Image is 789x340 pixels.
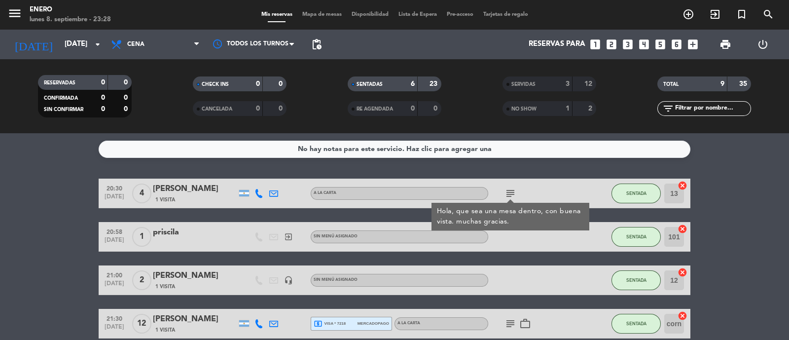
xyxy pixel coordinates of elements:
span: Disponibilidad [347,12,394,17]
div: lunes 8. septiembre - 23:28 [30,15,111,25]
button: SENTADA [611,184,661,203]
i: filter_list [662,103,674,114]
i: work_outline [519,318,531,330]
div: No hay notas para este servicio. Haz clic para agregar una [298,144,492,155]
button: SENTADA [611,314,661,334]
i: arrow_drop_down [92,38,104,50]
span: 20:30 [102,182,127,193]
span: 4 [132,184,151,203]
div: Hola, que sea una mesa dentro, con buena vista. muchas gracias. [437,206,584,227]
span: Pre-acceso [442,12,478,17]
i: exit_to_app [709,8,721,20]
span: Cena [127,41,144,48]
span: CONFIRMADA [44,96,78,101]
strong: 0 [124,106,130,113]
i: turned_in_not [736,8,748,20]
span: Mapa de mesas [297,12,347,17]
span: print [719,38,731,50]
i: looks_two [605,38,618,51]
span: Mis reservas [256,12,297,17]
div: priscila [153,226,237,239]
i: cancel [678,311,687,321]
span: 1 Visita [155,196,175,204]
i: [DATE] [7,34,60,55]
strong: 0 [433,105,439,112]
div: [PERSON_NAME] [153,183,237,195]
strong: 0 [124,94,130,101]
strong: 0 [256,105,260,112]
i: cancel [678,224,687,234]
span: 1 Visita [155,283,175,291]
i: search [762,8,774,20]
span: Sin menú asignado [314,234,358,238]
span: 21:30 [102,312,127,324]
strong: 12 [584,80,594,87]
span: CHECK INS [202,82,229,87]
strong: 3 [566,80,570,87]
span: SENTADA [626,190,646,196]
span: visa * 7218 [314,319,346,328]
strong: 0 [279,105,285,112]
span: A LA CARTA [397,321,420,325]
span: SENTADAS [357,82,383,87]
i: headset_mic [284,276,293,285]
span: mercadopago [358,320,389,327]
button: SENTADA [611,227,661,247]
span: SENTADA [626,277,646,283]
span: RESERVADAS [44,80,75,85]
strong: 1 [566,105,570,112]
strong: 0 [256,80,260,87]
i: looks_3 [621,38,634,51]
span: [DATE] [102,280,127,292]
i: exit_to_app [284,232,293,241]
span: Tarjetas de regalo [478,12,533,17]
strong: 0 [124,79,130,86]
span: SERVIDAS [511,82,536,87]
span: CANCELADA [202,107,232,112]
i: add_box [686,38,699,51]
button: menu [7,6,22,24]
i: looks_5 [654,38,667,51]
strong: 0 [279,80,285,87]
i: looks_one [589,38,602,51]
span: RE AGENDADA [357,107,393,112]
span: [DATE] [102,237,127,248]
span: 1 Visita [155,326,175,334]
button: SENTADA [611,270,661,290]
i: cancel [678,181,687,190]
div: [PERSON_NAME] [153,269,237,282]
strong: 0 [101,106,105,113]
input: Filtrar por nombre... [674,103,751,114]
span: pending_actions [311,38,323,50]
span: Reservas para [529,40,585,49]
strong: 0 [411,105,415,112]
span: [DATE] [102,193,127,205]
div: Enero [30,5,111,15]
span: SENTADA [626,234,646,239]
span: SIN CONFIRMAR [44,107,83,112]
strong: 0 [101,94,105,101]
span: A LA CARTA [314,191,336,195]
span: 1 [132,227,151,247]
span: 21:00 [102,269,127,280]
span: TOTAL [663,82,679,87]
strong: 9 [720,80,724,87]
div: LOG OUT [744,30,782,59]
span: 12 [132,314,151,334]
span: Lista de Espera [394,12,442,17]
i: looks_4 [638,38,650,51]
i: subject [504,318,516,330]
span: [DATE] [102,324,127,335]
i: add_circle_outline [682,8,694,20]
strong: 35 [739,80,749,87]
i: cancel [678,267,687,277]
i: looks_6 [670,38,683,51]
span: Sin menú asignado [314,278,358,282]
div: [PERSON_NAME] [153,313,237,326]
i: power_settings_new [757,38,769,50]
strong: 6 [411,80,415,87]
strong: 0 [101,79,105,86]
strong: 2 [588,105,594,112]
i: local_atm [314,319,323,328]
span: 2 [132,270,151,290]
